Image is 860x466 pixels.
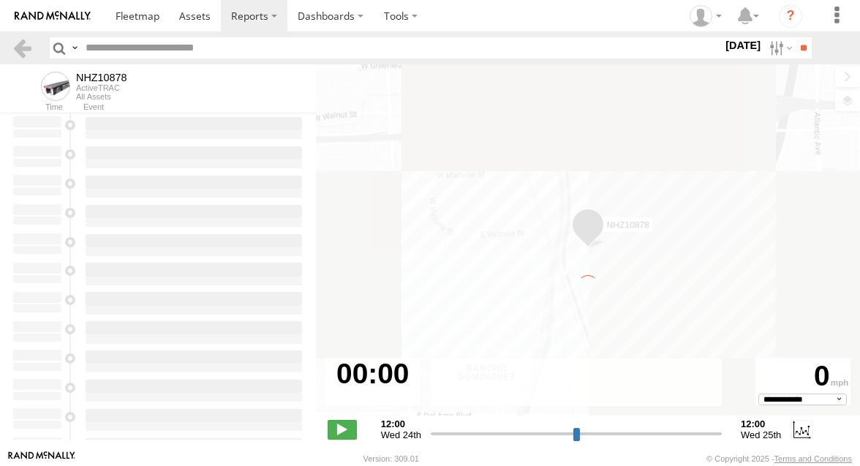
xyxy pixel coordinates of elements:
a: Back to previous Page [12,37,33,59]
img: rand-logo.svg [15,11,91,21]
div: © Copyright 2025 - [706,454,852,463]
span: Wed 24th [381,429,421,440]
div: All Assets [76,92,127,101]
div: NHZ10878 - View Asset History [76,72,127,83]
a: Visit our Website [8,451,75,466]
span: Wed 25th [741,429,781,440]
div: Time [12,104,63,111]
div: Version: 309.01 [363,454,419,463]
label: Play/Stop [328,420,357,439]
div: Zulema McIntosch [684,5,727,27]
label: Search Query [69,37,80,59]
i: ? [779,4,802,28]
a: Terms and Conditions [774,454,852,463]
label: [DATE] [723,37,763,53]
div: ActiveTRAC [76,83,127,92]
div: 0 [758,360,848,394]
strong: 12:00 [381,418,421,429]
div: Event [83,104,316,111]
strong: 12:00 [741,418,781,429]
label: Search Filter Options [763,37,795,59]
